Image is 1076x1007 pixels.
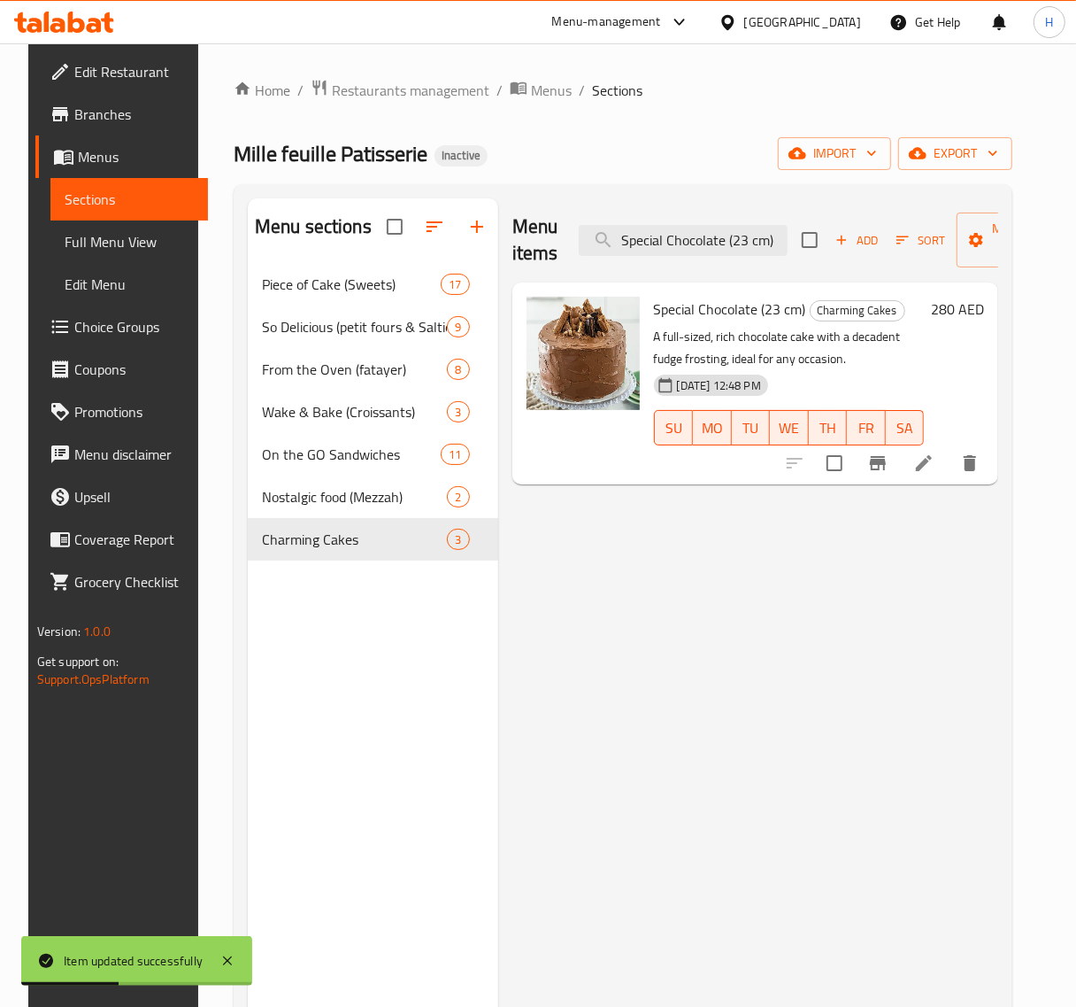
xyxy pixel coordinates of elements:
[886,410,925,445] button: SA
[248,518,498,561] div: Charming Cakes3
[654,410,693,445] button: SU
[447,316,469,337] div: items
[234,79,1012,102] nav: breadcrumb
[732,410,771,445] button: TU
[447,359,469,380] div: items
[810,300,905,321] div: Charming Cakes
[693,410,732,445] button: MO
[744,12,861,32] div: [GEOGRAPHIC_DATA]
[971,218,1061,262] span: Manage items
[234,80,290,101] a: Home
[37,620,81,643] span: Version:
[74,104,194,125] span: Branches
[579,225,788,256] input: search
[448,489,468,506] span: 2
[83,620,111,643] span: 1.0.0
[35,391,208,433] a: Promotions
[892,227,949,254] button: Sort
[778,137,891,170] button: import
[496,80,503,101] li: /
[809,410,848,445] button: TH
[262,401,448,422] span: Wake & Bake (Croissants)
[35,433,208,476] a: Menu disclaimer
[957,213,1075,267] button: Manage items
[74,401,194,422] span: Promotions
[592,80,642,101] span: Sections
[552,12,661,33] div: Menu-management
[456,205,498,248] button: Add section
[35,136,208,178] a: Menus
[833,230,880,251] span: Add
[35,518,208,561] a: Coverage Report
[447,486,469,507] div: items
[662,415,686,441] span: SU
[447,401,469,422] div: items
[434,148,488,163] span: Inactive
[857,442,899,484] button: Branch-specific-item
[332,80,489,101] span: Restaurants management
[828,227,885,254] button: Add
[262,529,448,550] div: Charming Cakes
[262,359,448,380] span: From the Oven (fatayer)
[739,415,764,441] span: TU
[770,410,809,445] button: WE
[949,442,991,484] button: delete
[896,230,945,251] span: Sort
[448,404,468,421] span: 3
[255,213,372,240] h2: Menu sections
[35,306,208,348] a: Choice Groups
[65,231,194,252] span: Full Menu View
[448,531,468,548] span: 3
[526,297,640,410] img: Special Chocolate (23 cm)
[262,274,441,295] span: Piece of Cake (Sweets)
[74,316,194,337] span: Choice Groups
[700,415,725,441] span: MO
[791,221,828,259] span: Select section
[248,433,498,476] div: On the GO Sandwiches11
[654,296,806,322] span: Special Chocolate (23 cm)
[50,263,208,306] a: Edit Menu
[579,80,585,101] li: /
[248,476,498,518] div: Nostalgic food (Mezzah)2
[512,213,558,267] h2: Menu items
[854,415,879,441] span: FR
[65,189,194,210] span: Sections
[262,444,441,465] div: On the GO Sandwiches
[893,415,918,441] span: SA
[262,316,448,337] span: So Delicious (petit fours & Salties)
[74,444,194,465] span: Menu disclaimer
[811,300,904,321] span: Charming Cakes
[531,80,572,101] span: Menus
[262,486,448,507] span: Nostalgic food (Mezzah)
[248,306,498,348] div: So Delicious (petit fours & Salties)9
[248,256,498,568] nav: Menu sections
[35,561,208,603] a: Grocery Checklist
[912,143,998,165] span: export
[441,444,469,465] div: items
[234,134,427,174] span: Mille feuille Patisserie
[74,486,194,507] span: Upsell
[50,221,208,263] a: Full Menu View
[448,361,468,378] span: 8
[847,410,886,445] button: FR
[898,137,1012,170] button: export
[376,208,413,245] span: Select all sections
[885,227,957,254] span: Sort items
[931,297,984,321] h6: 280 AED
[828,227,885,254] span: Add item
[74,571,194,593] span: Grocery Checklist
[510,79,572,102] a: Menus
[311,79,489,102] a: Restaurants management
[670,377,768,394] span: [DATE] 12:48 PM
[64,951,203,971] div: Item updated successfully
[816,415,841,441] span: TH
[78,146,194,167] span: Menus
[448,319,468,336] span: 9
[654,326,925,370] p: A full-sized, rich chocolate cake with a decadent fudge frosting, ideal for any occasion.
[248,263,498,306] div: Piece of Cake (Sweets)17
[50,178,208,221] a: Sections
[248,391,498,433] div: Wake & Bake (Croissants)3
